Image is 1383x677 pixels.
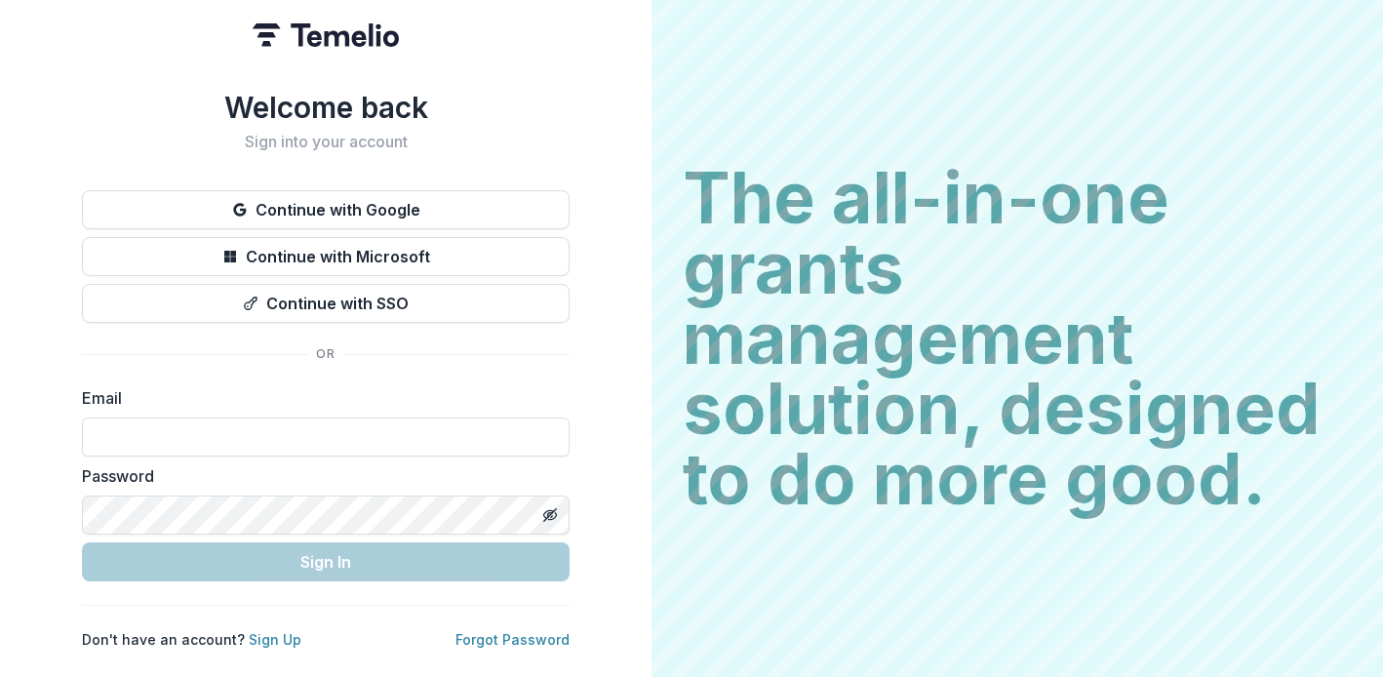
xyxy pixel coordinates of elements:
label: Email [82,386,558,410]
label: Password [82,464,558,488]
p: Don't have an account? [82,629,301,650]
button: Continue with Microsoft [82,237,570,276]
a: Sign Up [249,631,301,648]
button: Continue with Google [82,190,570,229]
img: Temelio [253,23,399,47]
h1: Welcome back [82,90,570,125]
button: Continue with SSO [82,284,570,323]
a: Forgot Password [455,631,570,648]
h2: Sign into your account [82,133,570,151]
button: Toggle password visibility [534,499,566,531]
button: Sign In [82,542,570,581]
